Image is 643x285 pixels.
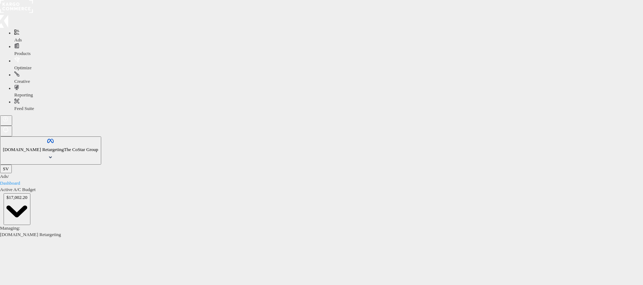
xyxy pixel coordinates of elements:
span: SV [3,166,9,171]
span: Products [14,51,31,56]
span: Feed Suite [14,106,34,111]
span: / [8,174,9,179]
span: Reporting [14,92,33,97]
button: $17,002.20 [4,193,30,225]
span: The CoStar Group [64,147,98,152]
span: Optimize [14,65,31,70]
span: [DOMAIN_NAME] Retargeting [3,147,64,152]
span: Ads [14,37,22,42]
span: Creative [14,79,30,84]
div: $17,002.20 [6,194,28,201]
